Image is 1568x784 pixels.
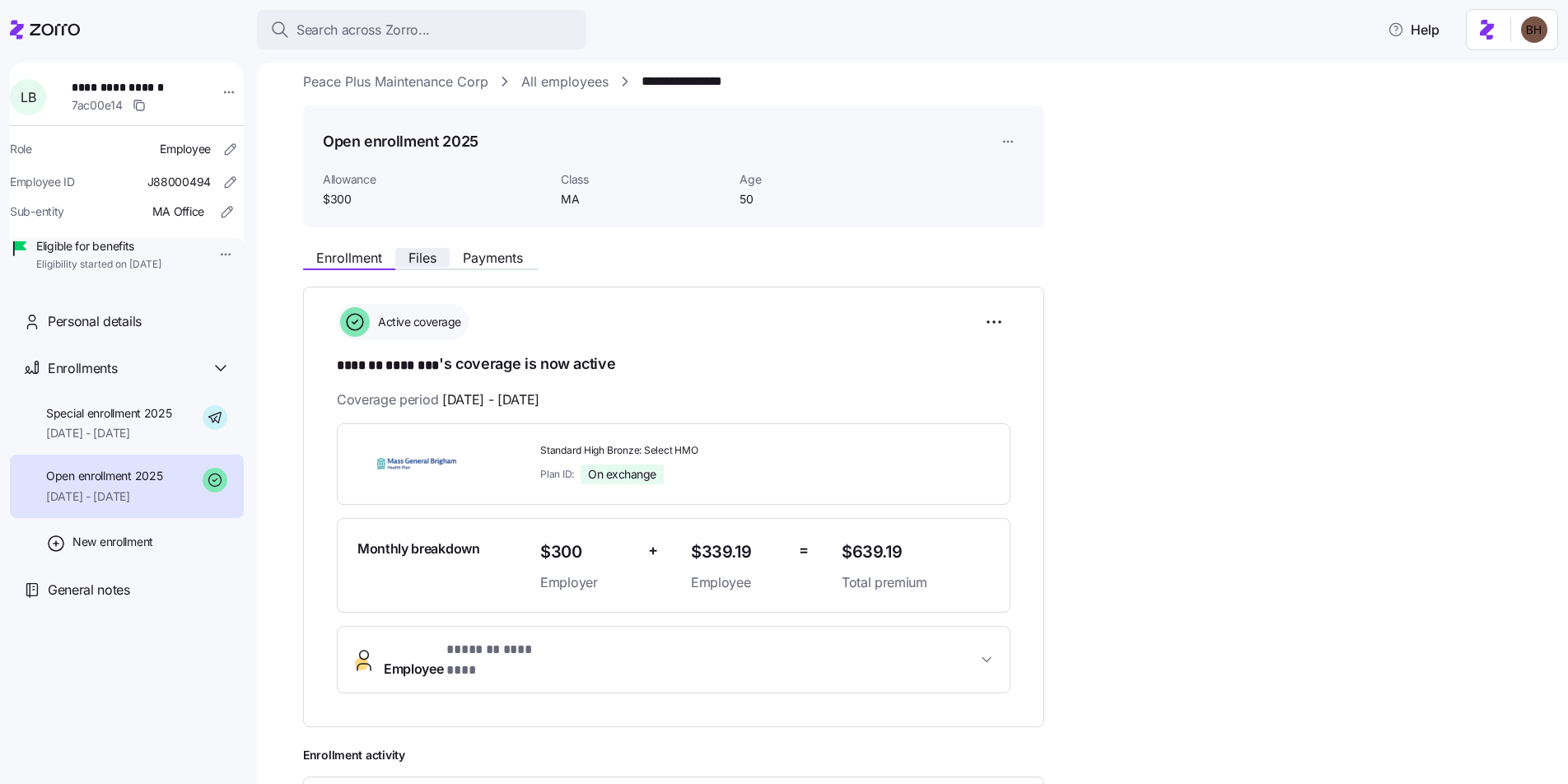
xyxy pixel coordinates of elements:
[10,141,32,157] span: Role
[588,467,656,482] span: On exchange
[36,258,161,272] span: Eligibility started on [DATE]
[648,539,658,562] span: +
[540,444,828,458] span: Standard High Bronze: Select HMO
[337,390,539,410] span: Coverage period
[1374,13,1453,46] button: Help
[373,314,461,330] span: Active coverage
[10,174,75,190] span: Employee ID
[46,488,162,505] span: [DATE] - [DATE]
[521,72,609,92] a: All employees
[21,91,35,104] span: L B
[72,97,123,114] span: 7ac00e14
[740,191,905,208] span: 50
[10,203,64,220] span: Sub-entity
[691,572,786,593] span: Employee
[323,191,548,208] span: $300
[46,468,162,484] span: Open enrollment 2025
[561,191,726,208] span: MA
[48,358,117,379] span: Enrollments
[691,539,786,566] span: $339.19
[323,131,478,152] h1: Open enrollment 2025
[48,311,142,332] span: Personal details
[408,251,436,264] span: Files
[72,534,153,550] span: New enrollment
[357,445,476,483] img: Mass General Brigham
[842,539,990,566] span: $639.19
[160,141,211,157] span: Employee
[540,572,635,593] span: Employer
[1388,20,1440,40] span: Help
[152,203,204,220] span: MA Office
[147,174,211,190] span: J88000494
[303,72,488,92] a: Peace Plus Maintenance Corp
[740,171,905,188] span: Age
[1521,16,1547,43] img: c3c218ad70e66eeb89914ccc98a2927c
[303,747,1044,763] span: Enrollment activity
[357,539,480,559] span: Monthly breakdown
[540,467,574,481] span: Plan ID:
[561,171,726,188] span: Class
[46,405,172,422] span: Special enrollment 2025
[46,425,172,441] span: [DATE] - [DATE]
[323,171,548,188] span: Allowance
[540,539,635,566] span: $300
[463,251,523,264] span: Payments
[337,353,1010,376] h1: 's coverage is now active
[442,390,539,410] span: [DATE] - [DATE]
[296,20,430,40] span: Search across Zorro...
[799,539,809,562] span: =
[36,238,161,254] span: Eligible for benefits
[316,251,382,264] span: Enrollment
[48,580,130,600] span: General notes
[384,640,556,679] span: Employee
[842,572,990,593] span: Total premium
[257,10,586,49] button: Search across Zorro...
